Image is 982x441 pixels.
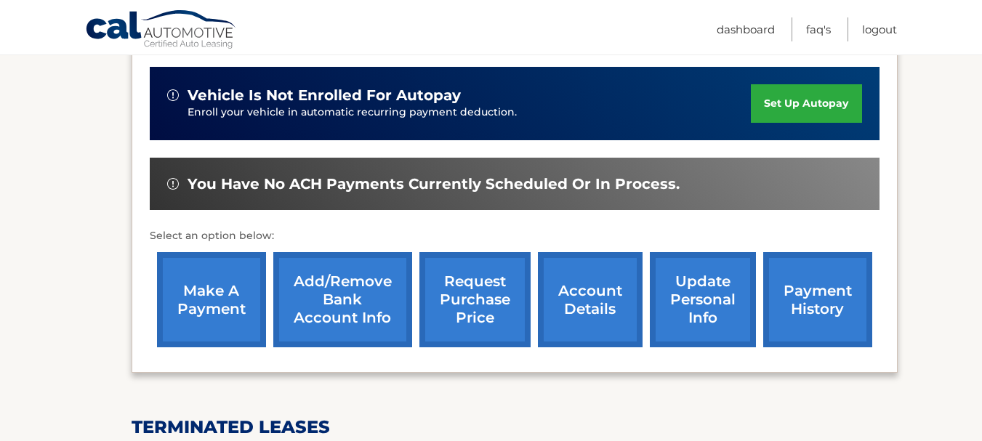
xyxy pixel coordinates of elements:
img: alert-white.svg [167,178,179,190]
p: Select an option below: [150,227,880,245]
span: You have no ACH payments currently scheduled or in process. [188,175,680,193]
h2: terminated leases [132,416,898,438]
a: Cal Automotive [85,9,238,52]
a: Logout [862,17,897,41]
a: Add/Remove bank account info [273,252,412,347]
a: payment history [763,252,872,347]
a: update personal info [650,252,756,347]
img: alert-white.svg [167,89,179,101]
a: FAQ's [806,17,831,41]
a: set up autopay [751,84,861,123]
a: Dashboard [717,17,775,41]
p: Enroll your vehicle in automatic recurring payment deduction. [188,105,752,121]
span: vehicle is not enrolled for autopay [188,86,461,105]
a: request purchase price [419,252,531,347]
a: account details [538,252,643,347]
a: make a payment [157,252,266,347]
